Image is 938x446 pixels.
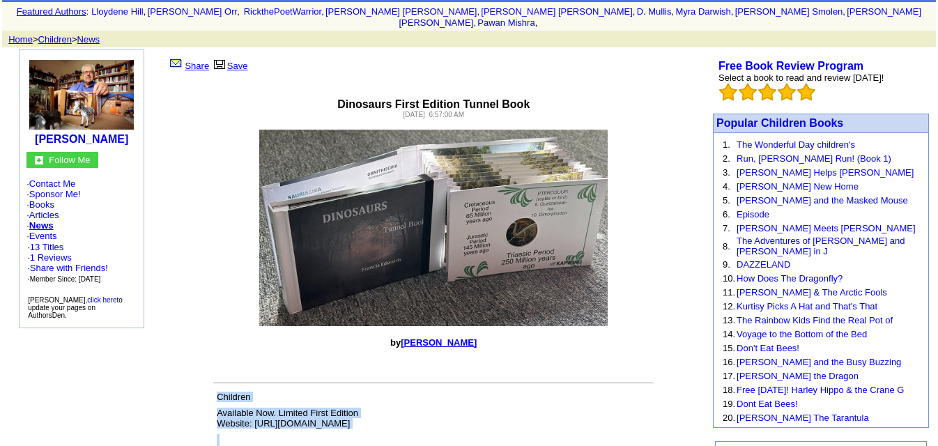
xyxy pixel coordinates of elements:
font: i [479,8,481,16]
a: [PERSON_NAME] Meets [PERSON_NAME] [737,223,915,233]
a: Contact Me [29,178,75,189]
a: [PERSON_NAME] Orr [148,6,238,17]
a: Run, [PERSON_NAME] Run! (Book 1) [737,153,891,164]
font: · · [27,263,108,284]
font: 16. [723,357,735,367]
font: 13. [723,315,735,325]
img: See larger image [259,130,608,326]
a: News [77,34,100,45]
img: share_page.gif [170,58,182,69]
a: Kurtisy Picks A Hat and That's That [737,301,877,312]
font: 6. [723,209,730,220]
a: Books [29,199,54,210]
font: 17. [723,371,735,381]
a: 1 Reviews [30,252,72,263]
font: i [240,8,241,16]
a: Episode [737,209,769,220]
font: > > [3,34,100,45]
font: Available Now. Limited First Edition Website: [URL][DOMAIN_NAME] [217,408,358,429]
a: [PERSON_NAME] and the Masked Mouse [737,195,908,206]
a: [PERSON_NAME] [401,337,477,348]
a: DAZZELAND [737,259,790,270]
font: 15. [723,343,735,353]
a: D. Mullis [637,6,672,17]
a: [PERSON_NAME] [PERSON_NAME] [481,6,632,17]
img: bigemptystars.png [739,83,757,101]
a: [PERSON_NAME] & The Arctic Fools [737,287,887,298]
font: 9. [723,259,730,270]
a: [PERSON_NAME] [35,133,128,145]
font: i [635,8,636,16]
a: 13 Titles [30,242,63,252]
font: 19. [723,399,735,409]
a: Lloydene Hill [91,6,143,17]
font: , , , , , , , , , , [91,6,921,28]
a: Save [212,61,248,71]
a: [PERSON_NAME] and the Busy Buzzing [737,357,901,367]
font: 3. [723,167,730,178]
a: Free [DATE]! Harley Hippo & the Crane G [737,385,904,395]
font: i [537,20,539,27]
a: Dont Eat Bees! [737,399,797,409]
a: Follow Me [49,153,90,165]
a: click here [87,296,116,304]
a: Share with Friends! [30,263,108,273]
font: 1. [723,139,730,150]
a: RickthePoetWarrior [241,6,321,17]
img: bigemptystars.png [778,83,796,101]
font: [PERSON_NAME], to update your pages on AuthorsDen. [28,296,123,319]
a: The Rainbow Kids Find the Real Pot of [737,315,893,325]
a: [PERSON_NAME] Helps [PERSON_NAME] [737,167,914,178]
img: bigemptystars.png [797,83,815,101]
font: i [476,20,477,27]
font: i [674,8,675,16]
a: Popular Children Books [716,117,843,129]
a: Sponsor Me! [29,189,81,199]
font: by [390,337,477,348]
a: How Does The Dragonfly? [737,273,843,284]
a: [PERSON_NAME] New Home [737,181,859,192]
a: Children [38,34,72,45]
a: [PERSON_NAME] [PERSON_NAME] [399,6,921,28]
font: i [324,8,325,16]
font: 11. [723,287,735,298]
a: News [29,220,54,231]
a: Pawan Mishra [477,17,535,28]
font: 7. [723,223,730,233]
font: 12. [723,301,735,312]
font: 4. [723,181,730,192]
font: 5. [723,195,730,206]
font: i [733,8,735,16]
a: Free Book Review Program [718,60,863,72]
a: Voyage to the Bottom of the Bed [737,329,867,339]
img: library.gif [212,58,227,69]
font: 20. [723,413,735,423]
a: The Wonderful Day children's [737,139,855,150]
a: Myra Darwish [675,6,730,17]
font: Children [217,392,250,402]
img: gc.jpg [35,156,43,164]
font: i [845,8,847,16]
font: 2. [723,153,730,164]
a: Articles [29,210,59,220]
a: [PERSON_NAME] Smolen [735,6,843,17]
a: [PERSON_NAME] The Tarantula [737,413,869,423]
a: Share [167,61,209,71]
font: Member Since: [DATE] [30,275,101,283]
font: i [146,8,147,16]
font: 14. [723,329,735,339]
a: Events [29,231,57,241]
img: bigemptystars.png [719,83,737,101]
font: 18. [723,385,735,395]
a: Featured Authors [17,6,86,17]
font: Follow Me [49,155,90,165]
img: 183159.jpg [29,60,134,130]
font: Select a book to read and review [DATE]! [718,72,884,83]
font: 8. [723,241,730,252]
a: Don't Eat Bees! [737,343,799,353]
a: Home [8,34,33,45]
img: bigemptystars.png [758,83,776,101]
